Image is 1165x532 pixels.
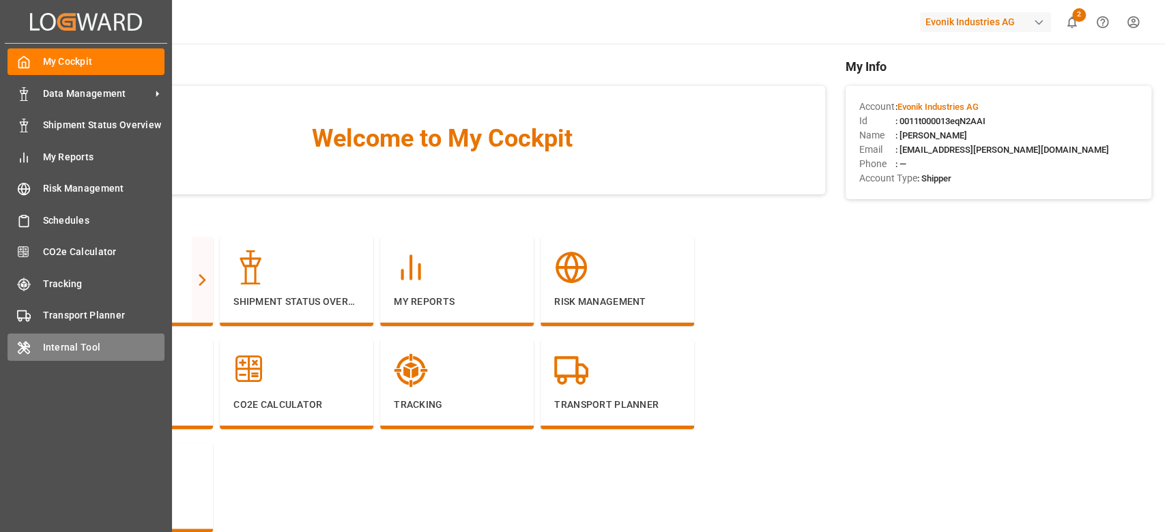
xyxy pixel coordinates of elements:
span: Schedules [43,213,165,228]
span: Risk Management [43,181,165,196]
button: Evonik Industries AG [920,9,1056,35]
button: show 2 new notifications [1056,7,1087,38]
a: My Reports [8,143,164,170]
button: Help Center [1087,7,1118,38]
p: Transport Planner [554,398,680,412]
span: Id [859,114,895,128]
span: : [PERSON_NAME] [895,130,967,141]
span: Tracking [43,277,165,291]
span: Account [859,100,895,114]
span: : 0011t000013eqN2AAI [895,116,986,126]
p: Risk Management [554,295,680,309]
span: Data Management [43,87,151,101]
span: Internal Tool [43,340,165,355]
span: : — [895,159,906,169]
span: Welcome to My Cockpit [87,120,797,157]
a: Tracking [8,270,164,297]
span: Phone [859,157,895,171]
span: My Info [846,57,1152,76]
p: Tracking [394,398,520,412]
span: Shipment Status Overview [43,118,165,132]
span: Email [859,143,895,157]
a: My Cockpit [8,48,164,75]
p: Shipment Status Overview [233,295,360,309]
span: CO2e Calculator [43,245,165,259]
a: Internal Tool [8,334,164,360]
span: : [895,102,979,112]
p: My Reports [394,295,520,309]
p: CO2e Calculator [233,398,360,412]
span: 2 [1072,8,1086,22]
span: My Cockpit [43,55,165,69]
a: Risk Management [8,175,164,202]
span: Navigation [59,208,824,226]
span: Transport Planner [43,308,165,323]
span: : [EMAIL_ADDRESS][PERSON_NAME][DOMAIN_NAME] [895,145,1109,155]
span: My Reports [43,150,165,164]
span: Evonik Industries AG [897,102,979,112]
span: Name [859,128,895,143]
div: Evonik Industries AG [920,12,1051,32]
a: Transport Planner [8,302,164,329]
a: CO2e Calculator [8,239,164,265]
a: Shipment Status Overview [8,112,164,138]
span: Account Type [859,171,917,186]
a: Schedules [8,207,164,233]
span: : Shipper [917,173,951,183]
